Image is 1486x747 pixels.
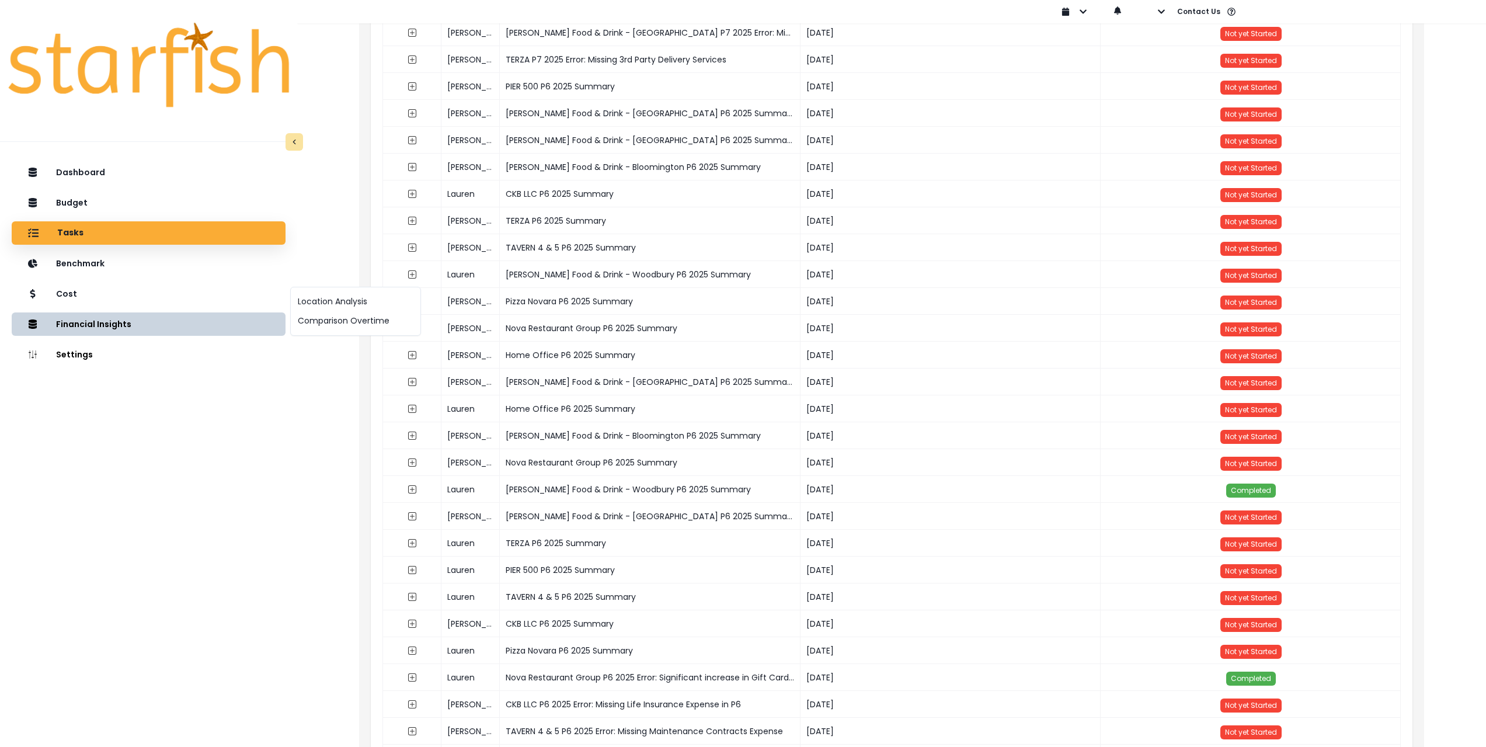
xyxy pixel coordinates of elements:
[402,183,423,204] button: expand outline
[1225,700,1277,710] span: Not yet Started
[801,557,1101,583] div: [DATE]
[408,350,417,360] svg: expand outline
[441,288,500,315] div: [PERSON_NAME]
[441,476,500,503] div: Lauren
[500,610,801,637] div: CKB LLC P6 2025 Summary
[801,73,1101,100] div: [DATE]
[500,422,801,449] div: [PERSON_NAME] Food & Drink - Bloomington P6 2025 Summary
[500,127,801,154] div: [PERSON_NAME] Food & Drink - [GEOGRAPHIC_DATA] P6 2025 Summary
[500,46,801,73] div: TERZA P7 2025 Error: Missing 3rd Party Delivery Services
[500,261,801,288] div: [PERSON_NAME] Food & Drink - Woodbury P6 2025 Summary
[441,234,500,261] div: [PERSON_NAME]
[500,342,801,369] div: Home Office P6 2025 Summary
[500,234,801,261] div: TAVERN 4 & 5 P6 2025 Summary
[441,342,500,369] div: [PERSON_NAME]
[56,259,105,269] p: Benchmark
[1225,458,1277,468] span: Not yet Started
[402,210,423,231] button: expand outline
[801,234,1101,261] div: [DATE]
[408,727,417,736] svg: expand outline
[402,157,423,178] button: expand outline
[402,506,423,527] button: expand outline
[408,404,417,414] svg: expand outline
[408,377,417,387] svg: expand outline
[441,422,500,449] div: [PERSON_NAME]
[441,19,500,46] div: [PERSON_NAME]
[1225,55,1277,65] span: Not yet Started
[1225,351,1277,361] span: Not yet Started
[801,127,1101,154] div: [DATE]
[408,565,417,575] svg: expand outline
[441,127,500,154] div: [PERSON_NAME]
[801,100,1101,127] div: [DATE]
[402,76,423,97] button: expand outline
[408,216,417,225] svg: expand outline
[441,100,500,127] div: [PERSON_NAME]
[57,228,83,238] p: Tasks
[500,100,801,127] div: [PERSON_NAME] Food & Drink - [GEOGRAPHIC_DATA] P6 2025 Summary
[12,252,286,275] button: Benchmark
[408,135,417,145] svg: expand outline
[402,560,423,581] button: expand outline
[1225,512,1277,522] span: Not yet Started
[500,154,801,180] div: [PERSON_NAME] Food & Drink - Bloomington P6 2025 Summary
[801,369,1101,395] div: [DATE]
[801,449,1101,476] div: [DATE]
[801,180,1101,207] div: [DATE]
[801,46,1101,73] div: [DATE]
[500,449,801,476] div: Nova Restaurant Group P6 2025 Summary
[1225,539,1277,549] span: Not yet Started
[408,592,417,602] svg: expand outline
[1225,405,1277,415] span: Not yet Started
[801,718,1101,745] div: [DATE]
[801,342,1101,369] div: [DATE]
[402,425,423,446] button: expand outline
[1225,647,1277,656] span: Not yet Started
[801,664,1101,691] div: [DATE]
[500,395,801,422] div: Home Office P6 2025 Summary
[801,476,1101,503] div: [DATE]
[441,73,500,100] div: [PERSON_NAME]
[441,637,500,664] div: Lauren
[1231,673,1271,683] span: Completed
[1225,29,1277,39] span: Not yet Started
[408,162,417,172] svg: expand outline
[801,261,1101,288] div: [DATE]
[408,512,417,521] svg: expand outline
[402,398,423,419] button: expand outline
[291,311,420,331] button: Comparison Overtime
[441,369,500,395] div: [PERSON_NAME]
[500,369,801,395] div: [PERSON_NAME] Food & Drink - [GEOGRAPHIC_DATA] P6 2025 Summary
[500,637,801,664] div: Pizza Novara P6 2025 Summary
[801,530,1101,557] div: [DATE]
[441,449,500,476] div: [PERSON_NAME]
[500,180,801,207] div: CKB LLC P6 2025 Summary
[441,395,500,422] div: Lauren
[801,207,1101,234] div: [DATE]
[1225,163,1277,173] span: Not yet Started
[12,282,286,305] button: Cost
[402,479,423,500] button: expand outline
[500,315,801,342] div: Nova Restaurant Group P6 2025 Summary
[801,583,1101,610] div: [DATE]
[1225,727,1277,737] span: Not yet Started
[500,718,801,745] div: TAVERN 4 & 5 P6 2025 Error: Missing Maintenance Contracts Expense
[408,431,417,440] svg: expand outline
[402,533,423,554] button: expand outline
[408,700,417,709] svg: expand outline
[1225,270,1277,280] span: Not yet Started
[402,721,423,742] button: expand outline
[1225,82,1277,92] span: Not yet Started
[500,583,801,610] div: TAVERN 4 & 5 P6 2025 Summary
[441,315,500,342] div: [PERSON_NAME]
[408,189,417,199] svg: expand outline
[1225,324,1277,334] span: Not yet Started
[56,168,105,178] p: Dashboard
[441,503,500,530] div: [PERSON_NAME]
[408,458,417,467] svg: expand outline
[801,691,1101,718] div: [DATE]
[500,503,801,530] div: [PERSON_NAME] Food & Drink - [GEOGRAPHIC_DATA] P6 2025 Summary
[402,345,423,366] button: expand outline
[1225,136,1277,146] span: Not yet Started
[1225,378,1277,388] span: Not yet Started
